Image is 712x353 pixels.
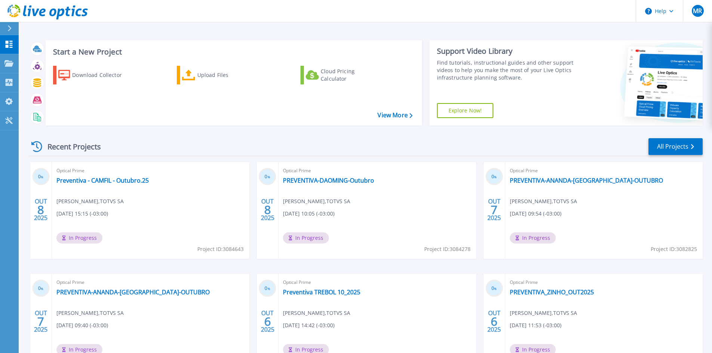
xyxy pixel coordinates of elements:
[486,173,503,181] h3: 0
[264,318,271,325] span: 6
[283,321,335,329] span: [DATE] 14:42 (-03:00)
[648,138,703,155] a: All Projects
[53,66,136,84] a: Download Collector
[651,245,697,253] span: Project ID: 3082825
[487,308,501,335] div: OUT 2025
[283,197,350,205] span: [PERSON_NAME] , TOTVS SA
[53,48,412,56] h3: Start a New Project
[34,196,48,223] div: OUT 2025
[56,232,102,244] span: In Progress
[487,196,501,223] div: OUT 2025
[56,288,210,296] a: PREVENTIVA-ANANDA-[GEOGRAPHIC_DATA]-OUTUBRO
[510,321,561,329] span: [DATE] 11:53 (-03:00)
[283,177,374,184] a: PREVENTIVA-DAOMING-Outubro
[56,197,124,205] span: [PERSON_NAME] , TOTVS SA
[283,278,471,287] span: Optical Prime
[377,112,412,119] a: View More
[177,66,260,84] a: Upload Files
[283,167,471,175] span: Optical Prime
[494,287,497,291] span: %
[32,284,50,293] h3: 0
[510,288,594,296] a: PREVENTIVA_ZINHO_OUT2025
[56,210,108,218] span: [DATE] 15:15 (-03:00)
[486,284,503,293] h3: 0
[197,245,244,253] span: Project ID: 3084643
[32,173,50,181] h3: 0
[264,207,271,213] span: 8
[494,175,497,179] span: %
[268,287,270,291] span: %
[259,173,276,181] h3: 0
[283,288,360,296] a: Preventiva TREBOL 10_2025
[510,232,556,244] span: In Progress
[491,318,497,325] span: 6
[510,278,698,287] span: Optical Prime
[56,321,108,329] span: [DATE] 09:40 (-03:00)
[510,177,663,184] a: PREVENTIVA-ANANDA-[GEOGRAPHIC_DATA]-OUTUBRO
[321,68,380,83] div: Cloud Pricing Calculator
[37,207,44,213] span: 8
[56,177,149,184] a: Preventiva - CAMFIL - Outubro.25
[283,232,329,244] span: In Progress
[283,210,335,218] span: [DATE] 10:05 (-03:00)
[300,66,384,84] a: Cloud Pricing Calculator
[72,68,132,83] div: Download Collector
[437,46,576,56] div: Support Video Library
[510,167,698,175] span: Optical Prime
[283,309,350,317] span: [PERSON_NAME] , TOTVS SA
[268,175,270,179] span: %
[261,308,275,335] div: OUT 2025
[510,309,577,317] span: [PERSON_NAME] , TOTVS SA
[41,287,43,291] span: %
[197,68,257,83] div: Upload Files
[34,308,48,335] div: OUT 2025
[41,175,43,179] span: %
[259,284,276,293] h3: 0
[510,210,561,218] span: [DATE] 09:54 (-03:00)
[261,196,275,223] div: OUT 2025
[491,207,497,213] span: 7
[29,137,111,156] div: Recent Projects
[424,245,471,253] span: Project ID: 3084278
[437,103,494,118] a: Explore Now!
[56,278,245,287] span: Optical Prime
[56,167,245,175] span: Optical Prime
[56,309,124,317] span: [PERSON_NAME] , TOTVS SA
[437,59,576,81] div: Find tutorials, instructional guides and other support videos to help you make the most of your L...
[37,318,44,325] span: 7
[693,8,702,14] span: MR
[510,197,577,205] span: [PERSON_NAME] , TOTVS SA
